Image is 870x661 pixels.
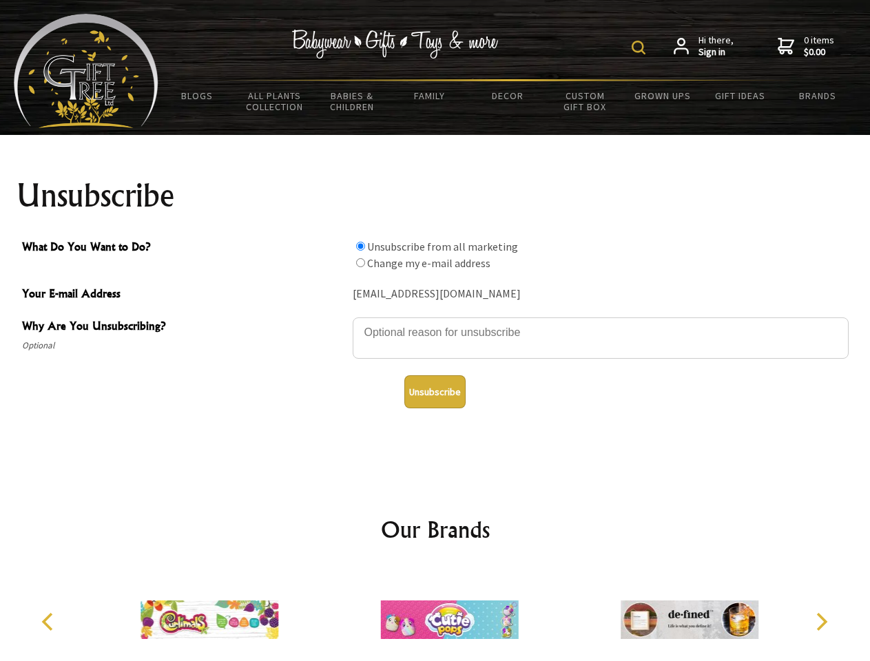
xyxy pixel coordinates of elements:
[701,81,779,110] a: Gift Ideas
[804,34,834,59] span: 0 items
[28,513,843,546] h2: Our Brands
[292,30,499,59] img: Babywear - Gifts - Toys & more
[698,34,734,59] span: Hi there,
[546,81,624,121] a: Custom Gift Box
[698,46,734,59] strong: Sign in
[22,337,346,354] span: Optional
[367,256,490,270] label: Change my e-mail address
[367,240,518,253] label: Unsubscribe from all marketing
[22,317,346,337] span: Why Are You Unsubscribing?
[806,607,836,637] button: Next
[313,81,391,121] a: Babies & Children
[404,375,466,408] button: Unsubscribe
[391,81,469,110] a: Family
[353,317,849,359] textarea: Why Are You Unsubscribing?
[468,81,546,110] a: Decor
[22,285,346,305] span: Your E-mail Address
[632,41,645,54] img: product search
[779,81,857,110] a: Brands
[34,607,65,637] button: Previous
[356,242,365,251] input: What Do You Want to Do?
[17,179,854,212] h1: Unsubscribe
[158,81,236,110] a: BLOGS
[356,258,365,267] input: What Do You Want to Do?
[674,34,734,59] a: Hi there,Sign in
[236,81,314,121] a: All Plants Collection
[623,81,701,110] a: Grown Ups
[14,14,158,128] img: Babyware - Gifts - Toys and more...
[804,46,834,59] strong: $0.00
[778,34,834,59] a: 0 items$0.00
[22,238,346,258] span: What Do You Want to Do?
[353,284,849,305] div: [EMAIL_ADDRESS][DOMAIN_NAME]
